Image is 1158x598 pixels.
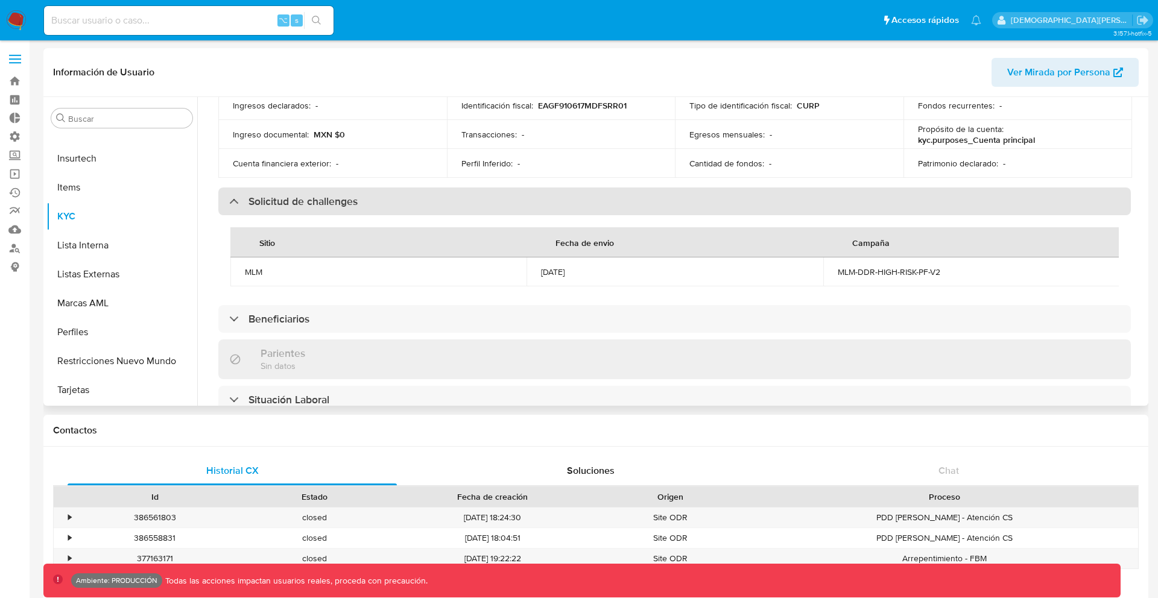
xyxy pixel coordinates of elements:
[1136,14,1149,27] a: Salir
[461,158,513,169] p: Perfil Inferido :
[46,260,197,289] button: Listas Externas
[46,144,197,173] button: Insurtech
[218,187,1131,215] div: Solicitud de challenges
[75,508,235,527] div: 386561803
[46,318,197,347] button: Perfiles
[56,113,66,123] button: Buscar
[75,528,235,548] div: 386558831
[517,158,520,169] p: -
[992,58,1139,87] button: Ver Mirada por Persona
[261,360,305,371] p: Sin datos
[599,491,742,503] div: Origen
[838,266,1106,277] div: MLM-DDR-HIGH-RISK-PF-V2
[46,202,197,231] button: KYC
[1007,58,1110,87] span: Ver Mirada por Persona
[918,100,995,111] p: Fondos recurrentes :
[938,464,959,477] span: Chat
[590,528,750,548] div: Site ODR
[750,549,1138,568] div: Arrepentimiento - FBM
[68,512,71,523] div: •
[918,158,998,169] p: Patrimonio declarado :
[541,266,808,277] div: [DATE]
[235,549,394,568] div: closed
[46,289,197,318] button: Marcas AML
[759,491,1130,503] div: Proceso
[44,13,334,28] input: Buscar usuario o caso...
[1011,14,1133,26] p: jesus.vallezarante@mercadolibre.com.co
[206,464,259,477] span: Historial CX
[68,532,71,544] div: •
[461,129,517,140] p: Transacciones :
[394,528,590,548] div: [DATE] 18:04:51
[295,14,299,26] span: s
[750,528,1138,548] div: PDD [PERSON_NAME] - Atención CS
[403,491,581,503] div: Fecha de creación
[750,508,1138,527] div: PDD [PERSON_NAME] - Atención CS
[394,508,590,527] div: [DATE] 18:24:30
[75,549,235,568] div: 377163171
[233,158,331,169] p: Cuenta financiera exterior :
[538,100,627,111] p: EAGF910617MDFSRR01
[235,508,394,527] div: closed
[218,339,1131,379] div: ParientesSin datos
[243,491,386,503] div: Estado
[918,124,1004,134] p: Propósito de la cuenta :
[314,129,345,140] p: MXN $0
[245,228,289,257] div: Sitio
[53,424,1139,436] h1: Contactos
[218,305,1131,333] div: Beneficiarios
[999,100,1002,111] p: -
[83,491,226,503] div: Id
[245,266,512,277] div: MLM
[248,312,309,326] h3: Beneficiarios
[394,549,590,568] div: [DATE] 19:22:22
[541,228,628,257] div: Fecha de envio
[46,347,197,376] button: Restricciones Nuevo Mundo
[53,66,154,78] h1: Información de Usuario
[248,393,329,406] h3: Situación Laboral
[46,376,197,404] button: Tarjetas
[567,464,615,477] span: Soluciones
[315,100,318,111] p: -
[838,228,904,257] div: Campaña
[162,575,428,587] p: Todas las acciones impactan usuarios reales, proceda con precaución.
[235,528,394,548] div: closed
[233,100,311,111] p: Ingresos declarados :
[248,195,358,208] h3: Solicitud de challenges
[590,508,750,527] div: Site ODR
[590,549,750,568] div: Site ODR
[304,12,329,29] button: search-icon
[68,553,71,564] div: •
[233,129,309,140] p: Ingreso documental :
[261,347,305,360] h3: Parientes
[76,578,157,583] p: Ambiente: PRODUCCIÓN
[689,158,764,169] p: Cantidad de fondos :
[336,158,338,169] p: -
[46,231,197,260] button: Lista Interna
[279,14,288,26] span: ⌥
[891,14,959,27] span: Accesos rápidos
[769,158,771,169] p: -
[218,386,1131,414] div: Situación Laboral
[971,15,981,25] a: Notificaciones
[770,129,772,140] p: -
[68,113,188,124] input: Buscar
[1003,158,1005,169] p: -
[46,173,197,202] button: Items
[522,129,524,140] p: -
[689,129,765,140] p: Egresos mensuales :
[797,100,820,111] p: CURP
[461,100,533,111] p: Identificación fiscal :
[918,134,1035,145] p: kyc.purposes_Cuenta principal
[689,100,792,111] p: Tipo de identificación fiscal :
